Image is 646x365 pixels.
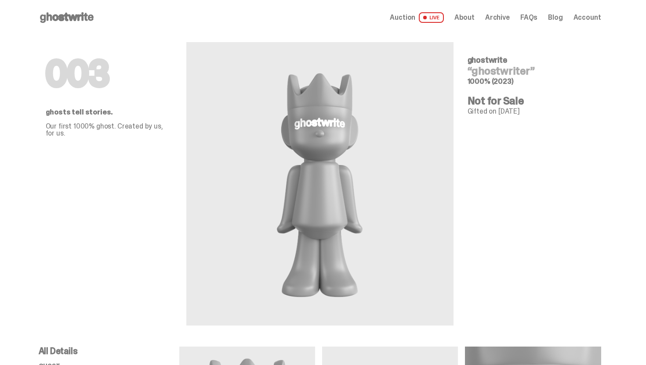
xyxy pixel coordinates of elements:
[419,12,444,23] span: LIVE
[468,77,514,86] span: 1000% (2023)
[468,96,594,106] h4: Not for Sale
[520,14,537,21] a: FAQs
[390,14,415,21] span: Auction
[485,14,510,21] a: Archive
[454,14,475,21] a: About
[268,63,372,304] img: ghostwrite&ldquo;ghostwriter&rdquo;
[46,123,172,137] p: Our first 1000% ghost. Created by us, for us.
[573,14,601,21] a: Account
[468,55,507,65] span: ghostwrite
[468,66,594,76] h4: “ghostwriter”
[548,14,563,21] a: Blog
[46,109,172,116] p: ghosts tell stories.
[468,108,594,115] p: Gifted on [DATE]
[39,347,179,355] p: All Details
[390,12,443,23] a: Auction LIVE
[46,56,172,91] h1: 003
